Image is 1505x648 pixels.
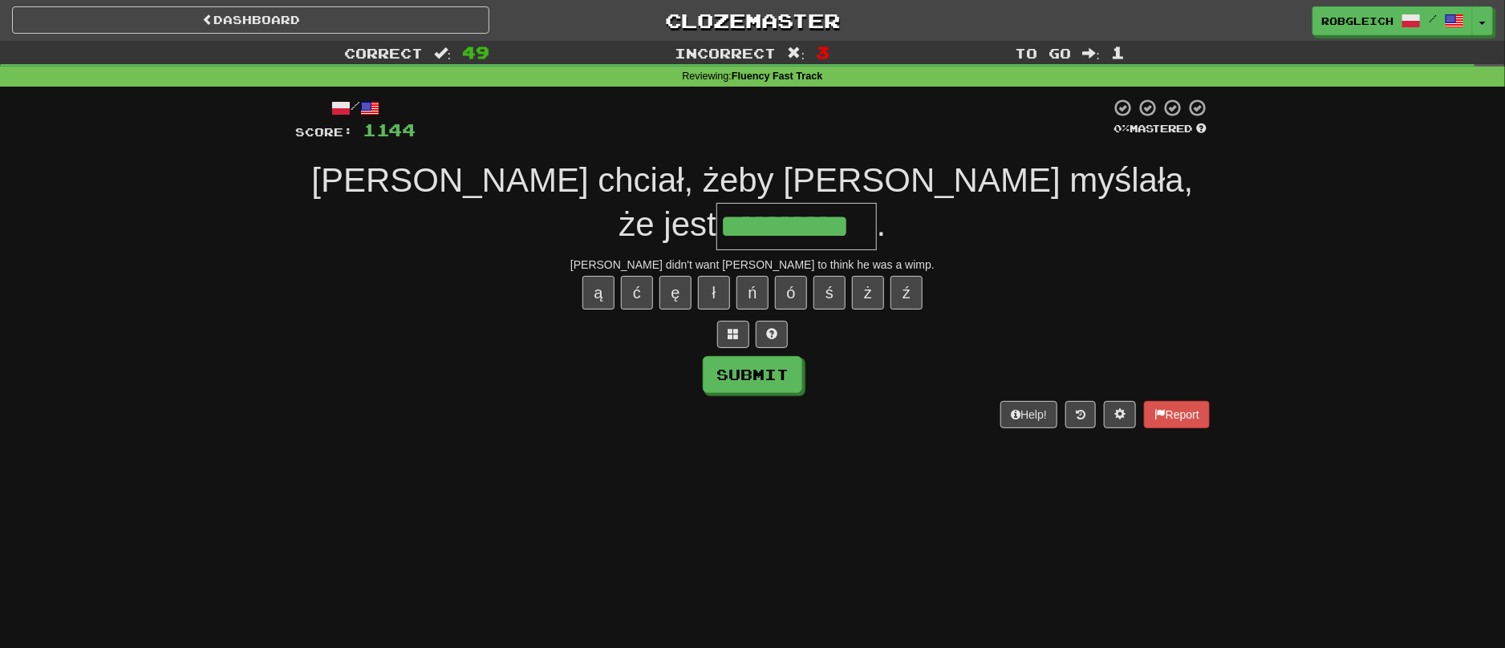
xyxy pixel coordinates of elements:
[295,98,416,118] div: /
[295,125,353,139] span: Score:
[363,119,416,140] span: 1144
[698,276,730,310] button: ł
[717,321,749,348] button: Switch sentence to multiple choice alt+p
[1321,14,1393,28] span: RobGleich
[621,276,653,310] button: ć
[344,45,423,61] span: Correct
[890,276,923,310] button: ź
[756,321,788,348] button: Single letter hint - you only get 1 per sentence and score half the points! alt+h
[582,276,615,310] button: ą
[295,257,1210,273] div: [PERSON_NAME] didn't want [PERSON_NAME] to think he was a wimp.
[703,356,802,393] button: Submit
[816,43,830,62] span: 3
[775,276,807,310] button: ó
[1429,13,1437,24] span: /
[659,276,692,310] button: ę
[852,276,884,310] button: ż
[1016,45,1072,61] span: To go
[813,276,846,310] button: ś
[675,45,777,61] span: Incorrect
[877,205,886,243] span: .
[1144,401,1210,428] button: Report
[1000,401,1057,428] button: Help!
[732,71,822,82] strong: Fluency Fast Track
[1312,6,1473,35] a: RobGleich /
[311,161,1193,243] span: [PERSON_NAME] chciał, żeby [PERSON_NAME] myślała, że jest
[1111,43,1125,62] span: 1
[1065,401,1096,428] button: Round history (alt+y)
[1083,47,1101,60] span: :
[434,47,452,60] span: :
[12,6,489,34] a: Dashboard
[1114,122,1130,135] span: 0 %
[788,47,805,60] span: :
[462,43,489,62] span: 49
[513,6,991,34] a: Clozemaster
[736,276,769,310] button: ń
[1110,122,1210,136] div: Mastered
